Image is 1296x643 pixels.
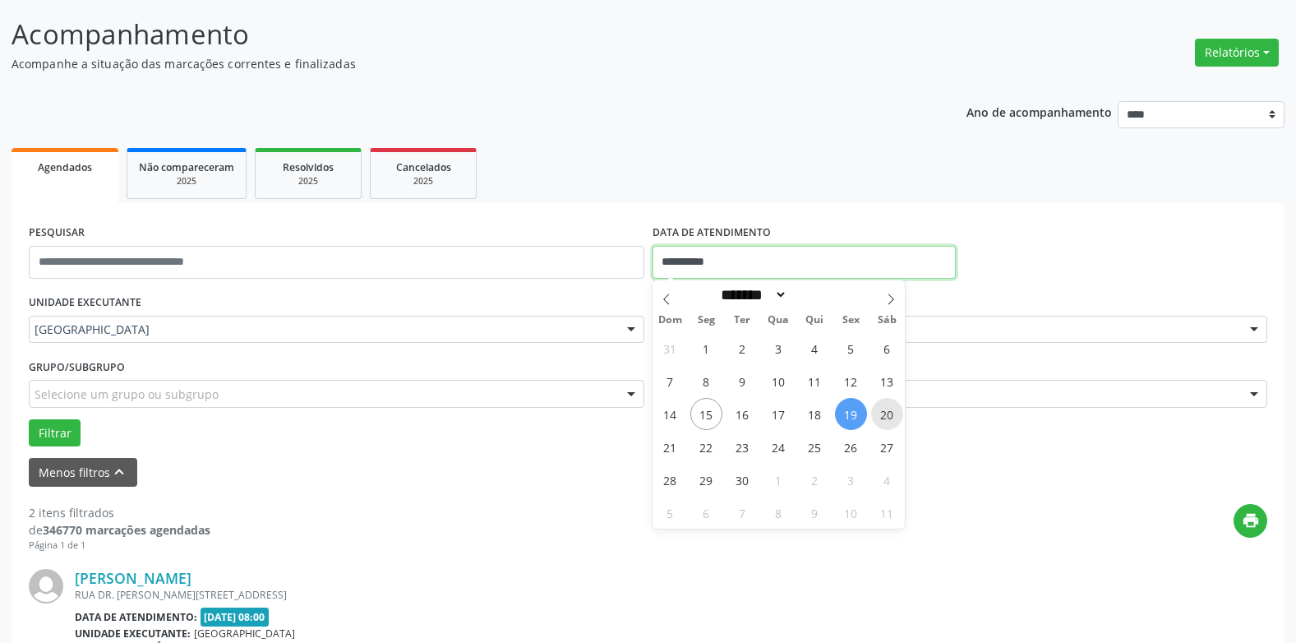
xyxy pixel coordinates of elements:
[658,321,1234,338] span: Todos os profissionais
[871,332,903,364] span: Setembro 6, 2025
[871,398,903,430] span: Setembro 20, 2025
[29,504,210,521] div: 2 itens filtrados
[12,55,902,72] p: Acompanhe a situação das marcações correntes e finalizadas
[724,315,760,326] span: Ter
[763,464,795,496] span: Outubro 1, 2025
[654,398,686,430] span: Setembro 14, 2025
[29,569,63,604] img: img
[688,315,724,326] span: Seg
[869,315,905,326] span: Sáb
[29,539,210,553] div: Página 1 de 1
[763,332,795,364] span: Setembro 3, 2025
[75,610,197,624] b: Data de atendimento:
[832,315,869,326] span: Sex
[29,220,85,246] label: PESQUISAR
[799,464,831,496] span: Outubro 2, 2025
[835,332,867,364] span: Setembro 5, 2025
[966,101,1112,122] p: Ano de acompanhamento
[654,497,686,529] span: Outubro 5, 2025
[726,431,759,463] span: Setembro 23, 2025
[139,175,234,187] div: 2025
[726,332,759,364] span: Setembro 2, 2025
[799,398,831,430] span: Setembro 18, 2025
[29,419,81,447] button: Filtrar
[194,627,295,641] span: [GEOGRAPHIC_DATA]
[38,160,92,174] span: Agendados
[690,398,722,430] span: Setembro 15, 2025
[763,431,795,463] span: Setembro 24, 2025
[75,569,191,587] a: [PERSON_NAME]
[796,315,832,326] span: Qui
[653,220,771,246] label: DATA DE ATENDIMENTO
[43,522,210,538] strong: 346770 marcações agendadas
[690,332,722,364] span: Setembro 1, 2025
[799,332,831,364] span: Setembro 4, 2025
[871,365,903,397] span: Setembro 13, 2025
[835,398,867,430] span: Setembro 19, 2025
[382,175,464,187] div: 2025
[835,497,867,529] span: Outubro 10, 2025
[201,608,270,627] span: [DATE] 08:00
[29,458,137,487] button: Menos filtroskeyboard_arrow_up
[110,463,128,481] i: keyboard_arrow_up
[654,464,686,496] span: Setembro 28, 2025
[763,497,795,529] span: Outubro 8, 2025
[763,398,795,430] span: Setembro 17, 2025
[653,315,689,326] span: Dom
[690,497,722,529] span: Outubro 6, 2025
[716,286,788,303] select: Month
[835,464,867,496] span: Outubro 3, 2025
[763,365,795,397] span: Setembro 10, 2025
[654,332,686,364] span: Agosto 31, 2025
[283,160,334,174] span: Resolvidos
[35,386,219,403] span: Selecione um grupo ou subgrupo
[690,365,722,397] span: Setembro 8, 2025
[12,14,902,55] p: Acompanhamento
[760,315,796,326] span: Qua
[871,464,903,496] span: Outubro 4, 2025
[1242,511,1260,530] i: print
[654,431,686,463] span: Setembro 21, 2025
[726,497,759,529] span: Outubro 7, 2025
[799,497,831,529] span: Outubro 9, 2025
[267,175,349,187] div: 2025
[799,431,831,463] span: Setembro 25, 2025
[29,521,210,539] div: de
[726,464,759,496] span: Setembro 30, 2025
[29,354,125,380] label: Grupo/Subgrupo
[690,464,722,496] span: Setembro 29, 2025
[29,290,141,316] label: UNIDADE EXECUTANTE
[871,431,903,463] span: Setembro 27, 2025
[654,365,686,397] span: Setembro 7, 2025
[75,627,191,641] b: Unidade executante:
[835,431,867,463] span: Setembro 26, 2025
[690,431,722,463] span: Setembro 22, 2025
[871,497,903,529] span: Outubro 11, 2025
[799,365,831,397] span: Setembro 11, 2025
[1195,39,1279,67] button: Relatórios
[35,321,611,338] span: [GEOGRAPHIC_DATA]
[726,398,759,430] span: Setembro 16, 2025
[726,365,759,397] span: Setembro 9, 2025
[75,588,1021,602] div: RUA DR. [PERSON_NAME][STREET_ADDRESS]
[396,160,451,174] span: Cancelados
[1234,504,1267,538] button: print
[835,365,867,397] span: Setembro 12, 2025
[787,286,842,303] input: Year
[139,160,234,174] span: Não compareceram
